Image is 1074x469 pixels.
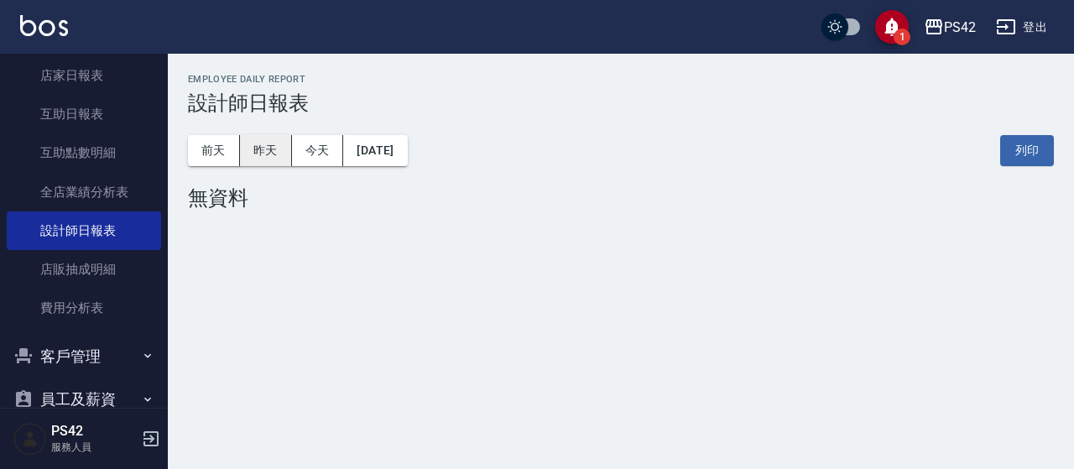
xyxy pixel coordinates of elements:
h5: PS42 [51,423,137,440]
button: save [875,10,909,44]
button: 登出 [989,12,1054,43]
a: 費用分析表 [7,289,161,327]
button: 客戶管理 [7,335,161,378]
button: 前天 [188,135,240,166]
h2: Employee Daily Report [188,74,1054,85]
button: 今天 [292,135,344,166]
span: 1 [894,29,910,45]
button: 列印 [1000,135,1054,166]
a: 設計師日報表 [7,211,161,250]
button: [DATE] [343,135,407,166]
img: Logo [20,15,68,36]
a: 互助日報表 [7,95,161,133]
div: PS42 [944,17,976,38]
a: 店家日報表 [7,56,161,95]
p: 服務人員 [51,440,137,455]
a: 互助點數明細 [7,133,161,172]
button: 員工及薪資 [7,378,161,421]
a: 店販抽成明細 [7,250,161,289]
div: 無資料 [188,186,1054,210]
h3: 設計師日報表 [188,91,1054,115]
button: 昨天 [240,135,292,166]
img: Person [13,422,47,456]
button: PS42 [917,10,983,44]
a: 全店業績分析表 [7,173,161,211]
